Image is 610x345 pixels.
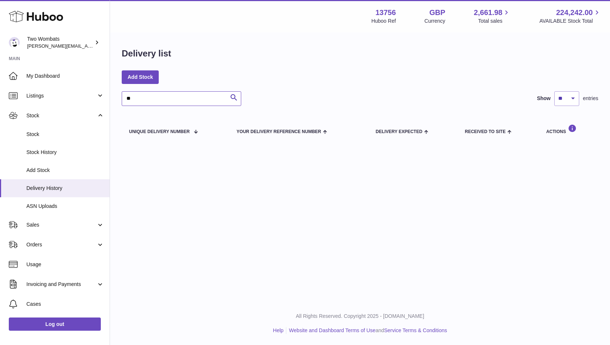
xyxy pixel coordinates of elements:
span: Stock [26,131,104,138]
span: Delivery History [26,185,104,192]
div: Two Wombats [27,36,93,49]
span: Received to Site [465,129,506,134]
span: Unique Delivery Number [129,129,190,134]
span: Stock [26,112,96,119]
span: My Dashboard [26,73,104,80]
span: Delivery Expected [376,129,422,134]
span: AVAILABLE Stock Total [539,18,601,25]
span: Cases [26,301,104,308]
a: Help [273,327,284,333]
span: Total sales [478,18,511,25]
strong: 13756 [375,8,396,18]
span: Stock History [26,149,104,156]
a: Add Stock [122,70,159,84]
li: and [286,327,447,334]
a: Log out [9,318,101,331]
a: Website and Dashboard Terms of Use [289,327,375,333]
div: Currency [425,18,445,25]
h1: Delivery list [122,48,171,59]
span: 224,242.00 [556,8,593,18]
span: entries [583,95,598,102]
a: Service Terms & Conditions [384,327,447,333]
span: Your Delivery Reference Number [236,129,321,134]
label: Show [537,95,551,102]
span: Listings [26,92,96,99]
div: Actions [546,124,591,134]
span: Orders [26,241,96,248]
span: Sales [26,221,96,228]
div: Huboo Ref [371,18,396,25]
span: ASN Uploads [26,203,104,210]
span: 2,661.98 [474,8,503,18]
strong: GBP [429,8,445,18]
p: All Rights Reserved. Copyright 2025 - [DOMAIN_NAME] [116,313,604,320]
img: philip.carroll@twowombats.com [9,37,20,48]
a: 224,242.00 AVAILABLE Stock Total [539,8,601,25]
span: [PERSON_NAME][EMAIL_ADDRESS][PERSON_NAME][DOMAIN_NAME] [27,43,186,49]
span: Invoicing and Payments [26,281,96,288]
a: 2,661.98 Total sales [474,8,511,25]
span: Add Stock [26,167,104,174]
span: Usage [26,261,104,268]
